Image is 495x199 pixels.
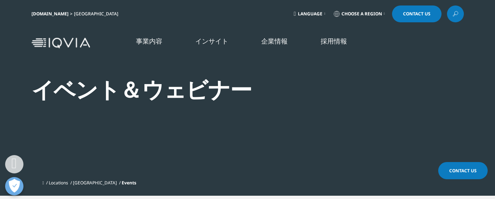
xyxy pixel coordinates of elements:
a: Contact Us [392,5,442,22]
span: Events [122,180,136,186]
a: インサイト [195,37,228,46]
button: 優先設定センターを開く [5,177,23,195]
a: 採用情報 [321,37,347,46]
a: Contact Us [438,162,488,179]
div: [GEOGRAPHIC_DATA] [74,11,121,17]
span: Choose a Region [341,11,382,17]
nav: Primary [93,26,464,60]
div: イベント＆ウェビナー [32,76,424,103]
a: [GEOGRAPHIC_DATA] [73,180,117,186]
a: 事業内容 [136,37,162,46]
a: Locations [49,180,68,186]
a: 企業情報 [261,37,288,46]
span: Contact Us [449,168,477,174]
span: Contact Us [403,12,431,16]
a: [DOMAIN_NAME] [32,11,69,17]
span: Language [298,11,322,17]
